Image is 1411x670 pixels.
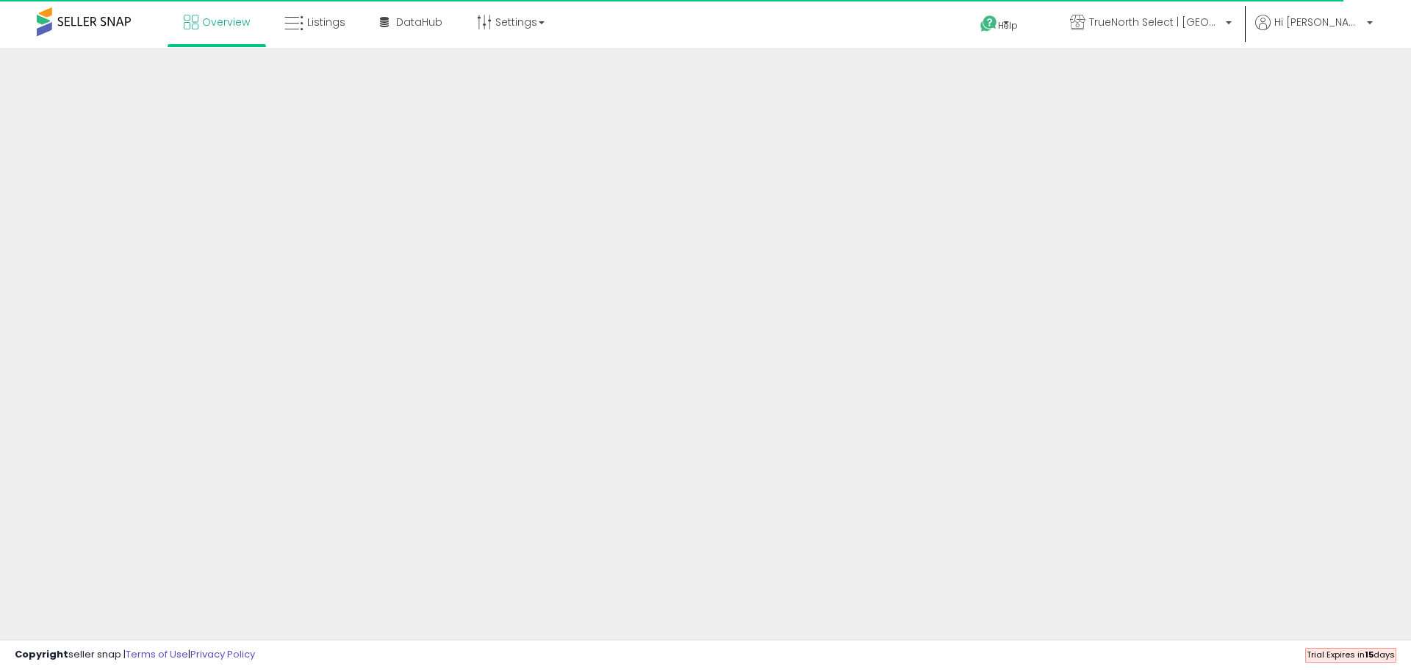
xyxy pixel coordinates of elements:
span: DataHub [396,15,442,29]
span: TrueNorth Select | [GEOGRAPHIC_DATA] [1089,15,1221,29]
a: Hi [PERSON_NAME] [1255,15,1373,48]
span: Overview [202,15,250,29]
span: Help [998,19,1018,32]
i: Get Help [980,15,998,33]
span: Trial Expires in days [1307,649,1395,660]
b: 15 [1365,649,1374,660]
span: Listings [307,15,345,29]
strong: Copyright [15,647,68,661]
span: Hi [PERSON_NAME] [1274,15,1362,29]
a: Privacy Policy [190,647,255,661]
a: Help [969,4,1046,48]
div: seller snap | | [15,648,255,662]
a: Terms of Use [126,647,188,661]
